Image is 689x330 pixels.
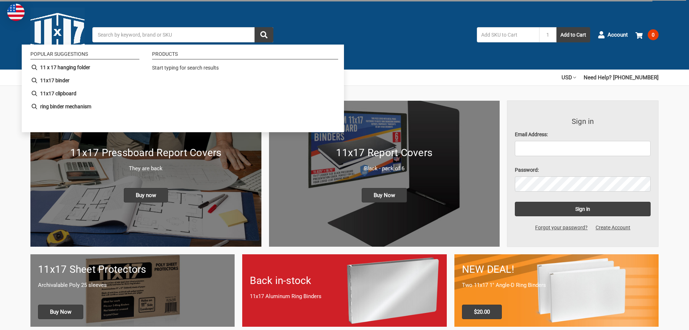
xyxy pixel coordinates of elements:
input: Search by keyword, brand or SKU [92,27,273,42]
a: Back in-stock 11x17 Aluminum Ring Binders [242,254,446,326]
li: Products [152,51,338,59]
input: Sign in [515,202,651,216]
h3: Sign in [515,116,651,127]
a: Forgot your password? [531,224,592,231]
input: Add SKU to Cart [477,27,539,42]
h1: Back in-stock [250,273,439,288]
h1: NEW DEAL! [462,262,651,277]
p: 11x17 Aluminum Ring Binders [250,292,439,301]
img: duty and tax information for United States [7,4,25,21]
a: Create Account [592,224,634,231]
li: 11x17 binder [28,74,142,87]
button: Add to Cart [556,27,590,42]
img: 11x17 Report Covers [269,101,500,247]
a: 11x17 Binder 2-pack only $20.00 NEW DEAL! Two 11x17 1" Angle-D Ring Binders $20.00 [454,254,659,326]
a: Account [598,25,628,44]
li: 11x17 clipboard [28,87,142,100]
p: Black - pack of 6 [277,164,492,173]
b: 11x17 clipboard [40,90,76,97]
b: ring binder mechanism [40,103,91,110]
p: Two 11x17 1" Angle-D Ring Binders [462,281,651,289]
a: Need Help? [PHONE_NUMBER] [584,70,659,85]
div: Start typing for search results [152,64,335,76]
label: Password: [515,166,651,174]
a: 11x17 sheet protectors 11x17 Sheet Protectors Archivalable Poly 25 sleeves Buy Now [30,254,235,326]
p: Archivalable Poly 25 sleeves [38,281,227,289]
li: Popular suggestions [30,51,139,59]
p: They are back [38,164,254,173]
b: 11 x 17 hanging folder [40,64,90,71]
li: ring binder mechanism [28,100,142,113]
span: Buy Now [38,305,83,319]
div: Instant Search Results [22,45,344,132]
span: 0 [648,29,659,40]
span: Buy now [124,188,168,202]
h1: 11x17 Report Covers [277,145,492,160]
span: $20.00 [462,305,502,319]
a: USD [562,70,576,85]
label: Email Address: [515,131,651,138]
h1: 11x17 Sheet Protectors [38,262,227,277]
span: Buy Now [362,188,407,202]
span: Account [608,31,628,39]
h1: 11x17 Pressboard Report Covers [38,145,254,160]
li: 11 x 17 hanging folder [28,61,142,74]
a: 11x17 Report Covers 11x17 Report Covers Black - pack of 6 Buy Now [269,101,500,247]
a: 0 [635,25,659,44]
img: 11x17.com [30,8,85,62]
b: 11x17 binder [40,77,70,84]
a: New 11x17 Pressboard Binders 11x17 Pressboard Report Covers They are back Buy now [30,101,261,247]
